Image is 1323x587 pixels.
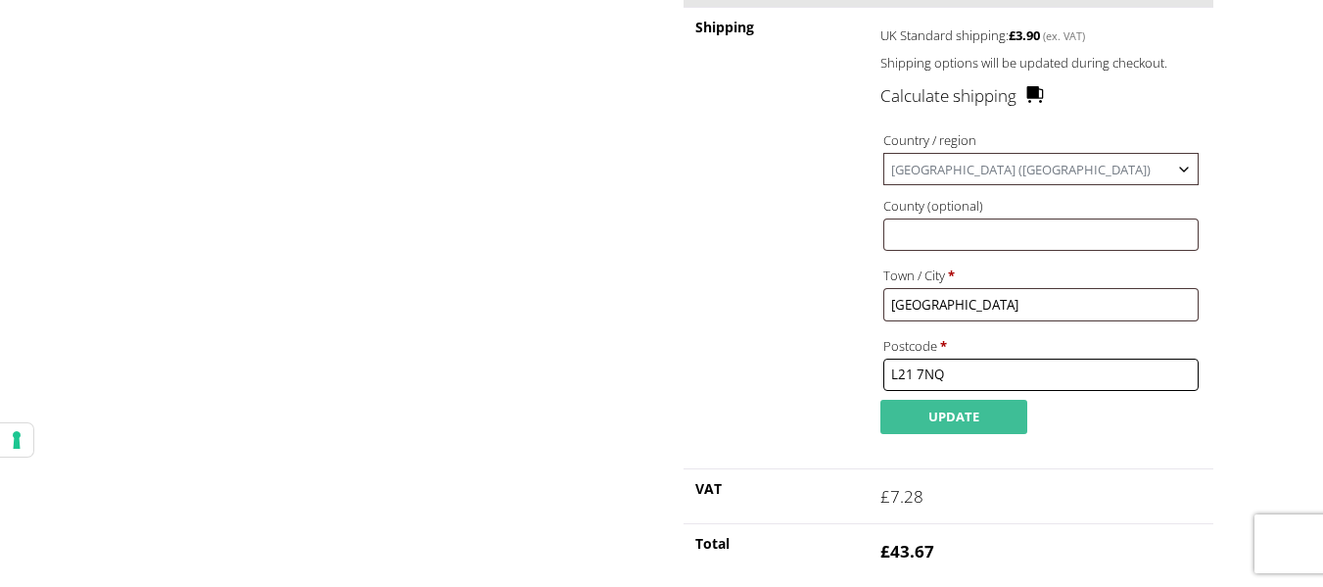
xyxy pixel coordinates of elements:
[1009,26,1040,44] bdi: 3.90
[880,400,1027,434] button: Update
[1009,26,1016,44] span: £
[684,7,869,468] th: Shipping
[884,154,1197,184] span: United Kingdom (UK)
[883,153,1198,185] span: United Kingdom (UK)
[883,263,1198,288] label: Town / City
[1043,28,1085,43] small: (ex. VAT)
[927,197,983,215] span: (optional)
[883,193,1198,219] label: County
[880,485,923,508] bdi: 7.28
[880,540,934,563] bdi: 43.67
[883,127,1198,153] label: Country / region
[880,83,1044,109] a: Calculate shipping
[883,333,1198,359] label: Postcode
[880,540,890,563] span: £
[684,523,869,579] th: Total
[684,468,869,524] th: VAT
[880,23,1169,46] label: UK Standard shipping:
[880,52,1201,74] p: Shipping options will be updated during checkout.
[880,485,890,508] span: £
